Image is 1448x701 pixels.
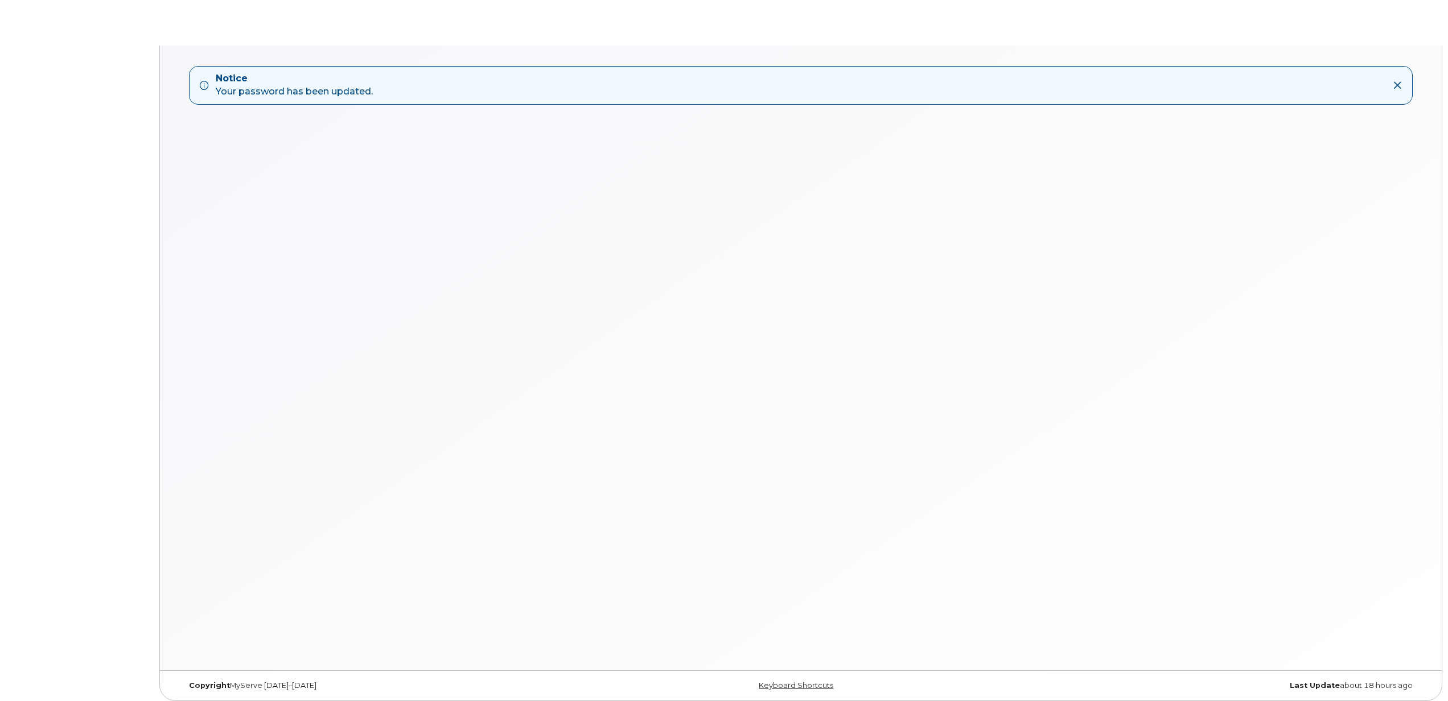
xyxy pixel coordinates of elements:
strong: Last Update [1290,681,1340,690]
div: MyServe [DATE]–[DATE] [180,681,594,690]
div: about 18 hours ago [1007,681,1421,690]
div: Your password has been updated. [216,72,373,98]
strong: Copyright [189,681,230,690]
strong: Notice [216,72,373,85]
a: Keyboard Shortcuts [759,681,833,690]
